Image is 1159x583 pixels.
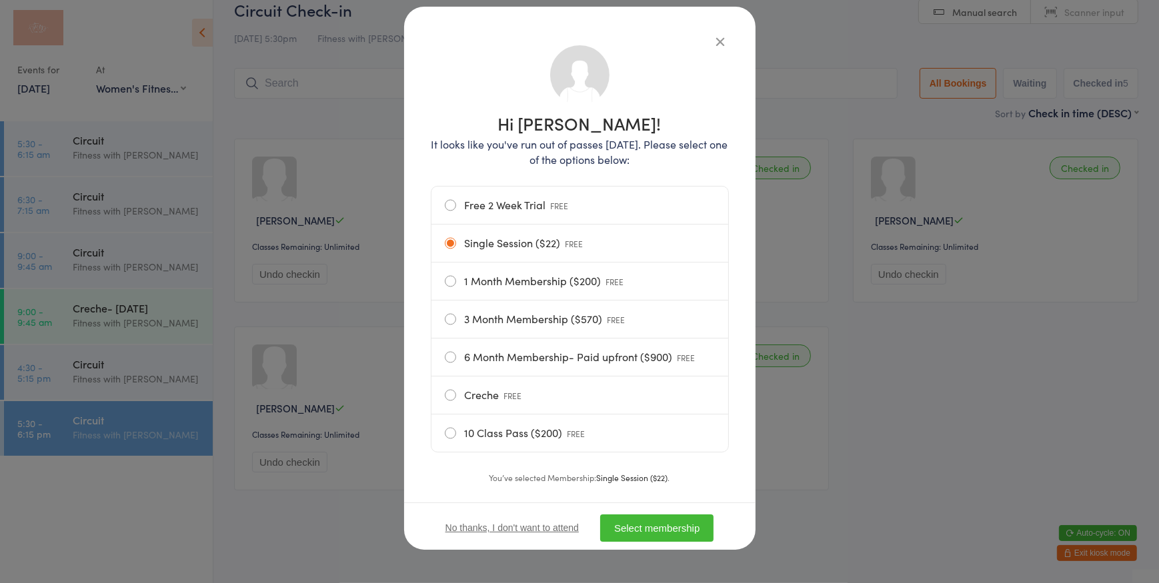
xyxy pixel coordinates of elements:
[608,314,626,325] span: FREE
[678,352,696,363] span: FREE
[504,390,522,401] span: FREE
[567,428,586,439] span: FREE
[445,263,715,300] label: 1 Month Membership ($200)
[606,276,624,287] span: FREE
[549,44,611,106] img: no_photo.png
[551,200,569,211] span: FREE
[431,115,729,132] h1: Hi [PERSON_NAME]!
[600,514,714,542] button: Select membership
[431,471,729,484] div: You’ve selected Membership: .
[565,238,584,249] span: FREE
[445,225,715,262] label: Single Session ($22)
[445,187,715,224] label: Free 2 Week Trial
[445,338,715,376] label: 6 Month Membership- Paid upfront ($900)
[445,522,579,533] button: No thanks, I don't want to attend
[597,472,668,483] strong: Single Session ($22)
[445,376,715,414] label: Creche
[445,300,715,338] label: 3 Month Membership ($570)
[431,137,729,167] p: It looks like you've run out of passes [DATE]. Please select one of the options below:
[445,414,715,452] label: 10 Class Pass ($200)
